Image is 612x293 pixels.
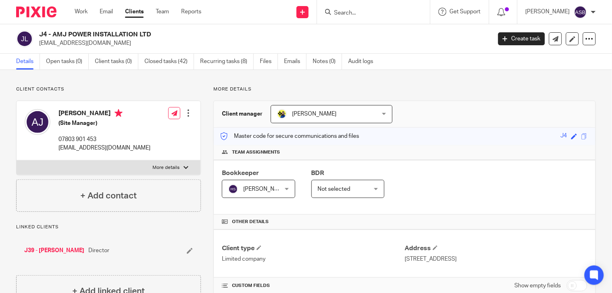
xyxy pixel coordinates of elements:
[16,224,201,230] p: Linked clients
[313,54,342,70] a: Notes (0)
[348,54,379,70] a: Audit logs
[574,6,587,19] img: svg%3E
[16,30,33,47] img: svg%3E
[284,54,307,70] a: Emails
[25,109,50,135] img: svg%3E
[222,244,405,253] h4: Client type
[144,54,194,70] a: Closed tasks (42)
[561,132,567,141] div: J4
[39,39,486,47] p: [EMAIL_ADDRESS][DOMAIN_NAME]
[125,8,144,16] a: Clients
[16,6,56,17] img: Pixie
[156,8,169,16] a: Team
[58,109,150,119] h4: [PERSON_NAME]
[80,190,137,202] h4: + Add contact
[277,109,287,119] img: Bobo-Starbridge%201.jpg
[260,54,278,70] a: Files
[88,247,109,255] span: Director
[526,8,570,16] p: [PERSON_NAME]
[311,170,324,176] span: BDR
[292,111,336,117] span: [PERSON_NAME]
[181,8,201,16] a: Reports
[232,149,280,156] span: Team assignments
[115,109,123,117] i: Primary
[100,8,113,16] a: Email
[232,219,269,225] span: Other details
[222,282,405,289] h4: CUSTOM FIELDS
[39,30,397,39] h2: J4 - AMJ POWER INSTALLATION LTD
[46,54,89,70] a: Open tasks (0)
[405,244,587,253] h4: Address
[152,164,180,171] p: More details
[16,86,201,93] p: Client contacts
[318,186,351,192] span: Not selected
[222,170,259,176] span: Bookkeeper
[16,54,40,70] a: Details
[243,186,288,192] span: [PERSON_NAME]
[200,54,254,70] a: Recurring tasks (8)
[213,86,596,93] p: More details
[220,132,359,140] p: Master code for secure communications and files
[450,9,481,15] span: Get Support
[333,10,406,17] input: Search
[75,8,88,16] a: Work
[24,247,84,255] a: J39 - [PERSON_NAME]
[58,119,150,127] h5: (Site Manager)
[405,255,587,263] p: [STREET_ADDRESS]
[58,135,150,143] p: 07803 901 453
[222,110,263,118] h3: Client manager
[515,282,561,290] label: Show empty fields
[498,32,545,45] a: Create task
[95,54,138,70] a: Client tasks (0)
[222,255,405,263] p: Limited company
[58,144,150,152] p: [EMAIL_ADDRESS][DOMAIN_NAME]
[228,184,238,194] img: svg%3E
